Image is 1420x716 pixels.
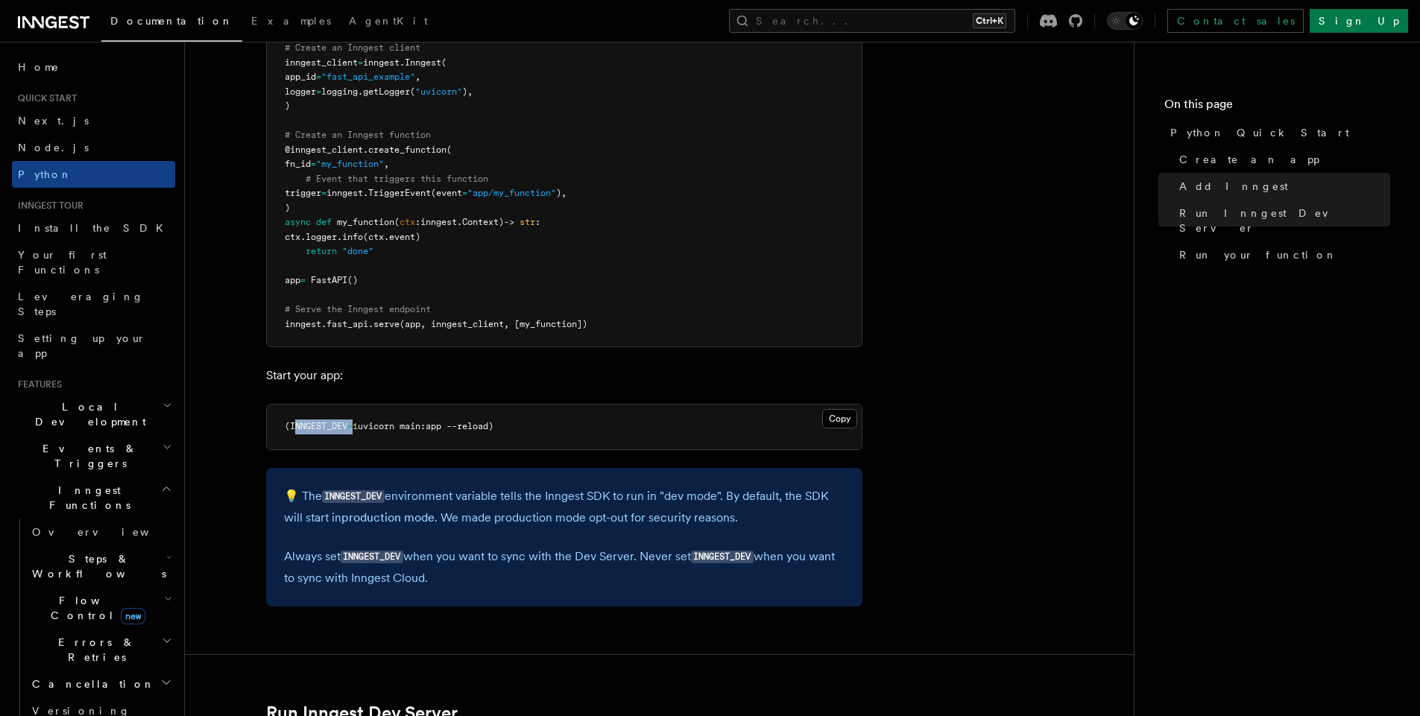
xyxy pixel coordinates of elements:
span: return [306,246,337,256]
code: INNGEST_DEV [691,551,754,563]
span: Examples [251,15,331,27]
a: Contact sales [1167,9,1304,33]
button: Toggle dark mode [1107,12,1143,30]
button: Inngest Functions [12,477,175,519]
a: production mode [341,510,435,525]
span: Quick start [12,92,77,104]
span: str [520,217,535,227]
span: , [415,72,420,82]
span: ctx [285,232,300,242]
a: Home [12,54,175,80]
span: async [285,217,311,227]
span: ( [446,145,452,155]
span: Inngest tour [12,200,83,212]
button: Copy [822,409,857,428]
span: @inngest_client [285,145,363,155]
span: Create an app [1179,152,1319,167]
span: "uvicorn" [415,86,462,97]
button: Flow Controlnew [26,587,175,629]
a: Overview [26,519,175,545]
span: Inngest [405,57,441,68]
span: Overview [32,526,186,538]
code: INNGEST_DEV [341,551,403,563]
span: ) [285,203,290,213]
span: ( [410,86,415,97]
span: (app, inngest_client, [my_function]) [400,319,587,329]
span: ), [556,188,567,198]
span: getLogger [363,86,410,97]
span: Run Inngest Dev Server [1179,206,1390,235]
span: = [321,188,326,198]
p: 💡 The environment variable tells the Inngest SDK to run in "dev mode". By default, the SDK will s... [284,486,845,528]
span: logging. [321,86,363,97]
button: Events & Triggers [12,435,175,477]
span: . [321,319,326,329]
span: ) [285,101,290,111]
a: Documentation [101,4,242,42]
span: fn_id [285,159,311,169]
a: Run Inngest Dev Server [1173,200,1390,241]
span: trigger [285,188,321,198]
span: ( [441,57,446,68]
span: . [368,319,373,329]
span: # Serve the Inngest endpoint [285,304,431,314]
span: 1 [353,421,358,431]
a: Create an app [1173,146,1390,173]
a: Examples [242,4,340,40]
a: Add Inngest [1173,173,1390,200]
span: = [462,188,467,198]
span: Leveraging Steps [18,291,144,317]
span: TriggerEvent [368,188,431,198]
span: : [415,217,420,227]
span: Cancellation [26,677,155,691]
span: new [121,608,145,624]
span: "app/my_function" [467,188,556,198]
a: Python Quick Start [1164,119,1390,146]
span: . [337,232,342,242]
span: ( [394,217,400,227]
span: # Create an Inngest function [285,130,431,140]
span: app [285,275,300,285]
span: info [342,232,363,242]
span: (INNGEST_DEV [285,421,347,431]
span: Context) [462,217,504,227]
button: Cancellation [26,671,175,697]
span: Steps & Workflows [26,551,166,581]
span: fast_api [326,319,368,329]
a: Setting up your app [12,325,175,367]
span: = [347,421,353,431]
span: = [316,72,321,82]
span: app_id [285,72,316,82]
span: (ctx.event) [363,232,420,242]
a: Install the SDK [12,215,175,241]
a: Python [12,161,175,188]
span: Flow Control [26,593,164,623]
span: Node.js [18,142,89,153]
span: "my_function" [316,159,384,169]
a: Your first Functions [12,241,175,283]
button: Steps & Workflows [26,545,175,587]
a: AgentKit [340,4,437,40]
span: inngest [285,319,321,329]
button: Search...Ctrl+K [729,9,1015,33]
a: Leveraging Steps [12,283,175,325]
span: # Create an Inngest client [285,42,420,53]
span: create_function [368,145,446,155]
span: . [363,145,368,155]
span: (event [431,188,462,198]
p: Always set when you want to sync with the Dev Server. Never set when you want to sync with Innges... [284,546,845,589]
span: Setting up your app [18,332,146,359]
h4: On this page [1164,95,1390,119]
span: AgentKit [349,15,428,27]
span: Python [18,168,72,180]
span: Next.js [18,115,89,127]
button: Errors & Retries [26,629,175,671]
span: inngest [363,57,400,68]
span: . [400,57,405,68]
p: Start your app: [266,365,862,386]
span: = [311,159,316,169]
span: logger [285,86,316,97]
span: : [535,217,540,227]
span: "fast_api_example" [321,72,415,82]
span: -> [504,217,514,227]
